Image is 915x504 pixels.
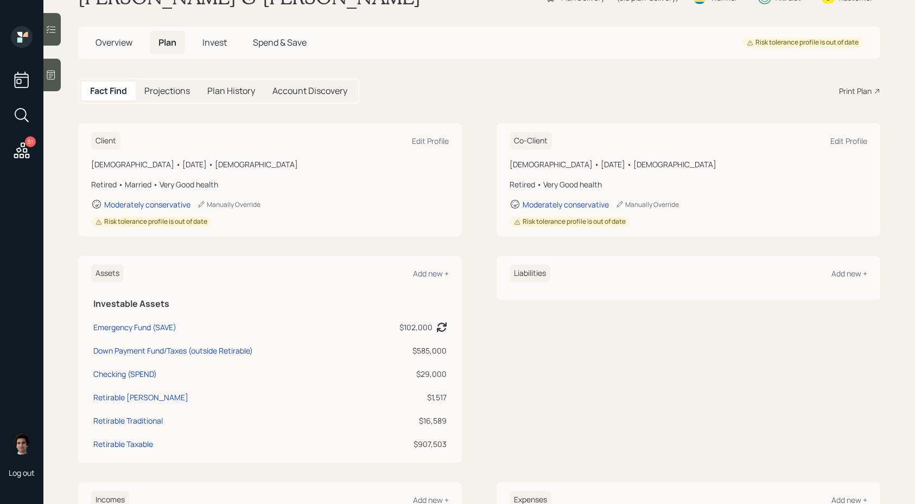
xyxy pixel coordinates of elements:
[615,200,679,209] div: Manually Override
[91,179,449,190] div: Retired • Married • Very Good health
[91,132,120,150] h6: Client
[747,38,859,47] div: Risk tolerance profile is out of date
[365,438,447,450] div: $907,503
[365,345,447,356] div: $585,000
[93,368,157,380] div: Checking (SPEND)
[830,136,867,146] div: Edit Profile
[413,268,449,279] div: Add new +
[412,136,449,146] div: Edit Profile
[96,217,207,226] div: Risk tolerance profile is out of date
[93,392,188,403] div: Retirable [PERSON_NAME]
[25,136,36,147] div: 51
[91,264,124,282] h6: Assets
[365,368,447,380] div: $29,000
[831,268,867,279] div: Add new +
[90,86,127,96] h5: Fact Find
[399,322,433,333] div: $102,000
[93,438,153,450] div: Retirable Taxable
[523,199,609,210] div: Moderately conservative
[510,264,550,282] h6: Liabilities
[96,36,132,48] span: Overview
[104,199,190,210] div: Moderately conservative
[272,86,347,96] h5: Account Discovery
[93,415,163,426] div: Retirable Traditional
[93,345,253,356] div: Down Payment Fund/Taxes (outside Retirable)
[365,415,447,426] div: $16,589
[839,85,872,97] div: Print Plan
[365,392,447,403] div: $1,517
[510,159,867,170] div: [DEMOGRAPHIC_DATA] • [DATE] • [DEMOGRAPHIC_DATA]
[158,36,176,48] span: Plan
[144,86,190,96] h5: Projections
[510,132,552,150] h6: Co-Client
[93,322,176,333] div: Emergency Fund (SAVE)
[9,468,35,478] div: Log out
[197,200,260,209] div: Manually Override
[253,36,307,48] span: Spend & Save
[202,36,227,48] span: Invest
[93,299,447,309] h5: Investable Assets
[91,159,449,170] div: [DEMOGRAPHIC_DATA] • [DATE] • [DEMOGRAPHIC_DATA]
[11,433,33,455] img: harrison-schaefer-headshot-2.png
[207,86,255,96] h5: Plan History
[510,179,867,190] div: Retired • Very Good health
[514,217,626,226] div: Risk tolerance profile is out of date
